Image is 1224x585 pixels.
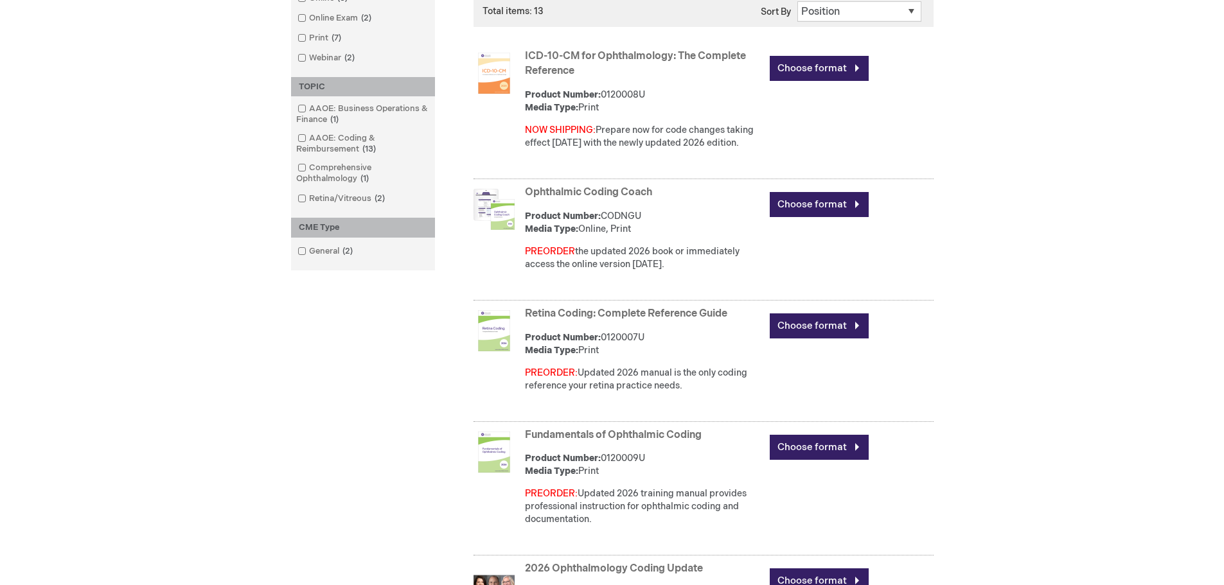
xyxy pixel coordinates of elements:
[328,33,344,43] span: 7
[327,114,342,125] span: 1
[474,53,515,94] img: ICD-10-CM for Ophthalmology: The Complete Reference
[525,487,763,526] p: Updated 2026 training manual provides professional instruction for ophthalmic coding and document...
[291,77,435,97] div: TOPIC
[294,32,346,44] a: Print7
[525,331,763,357] div: 0120007U Print
[294,52,360,64] a: Webinar2
[339,246,356,256] span: 2
[770,313,869,338] a: Choose format
[770,435,869,460] a: Choose format
[525,211,601,222] strong: Product Number:
[358,13,375,23] span: 2
[474,432,515,473] img: Fundamentals of Ophthalmic Coding
[294,193,390,205] a: Retina/Vitreous2
[525,245,763,271] div: the updated 2026 book or immediately access the online version [DATE].
[525,186,652,198] a: Ophthalmic Coding Coach
[525,452,763,478] div: 0120009U Print
[525,332,601,343] strong: Product Number:
[525,429,702,441] a: Fundamentals of Ophthalmic Coding
[525,488,578,499] font: PREORDER:
[525,223,578,234] strong: Media Type:
[525,345,578,356] strong: Media Type:
[294,245,358,258] a: General2
[294,162,432,185] a: Comprehensive Ophthalmology1
[761,6,791,17] label: Sort By
[770,192,869,217] a: Choose format
[525,125,596,135] font: NOW SHIPPING:
[525,89,763,114] div: 0120008U Print
[341,53,358,63] span: 2
[770,56,869,81] a: Choose format
[525,50,746,77] a: ICD-10-CM for Ophthalmology: The Complete Reference
[525,466,578,476] strong: Media Type:
[525,210,763,236] div: CODNGU Online, Print
[474,310,515,351] img: Retina Coding: Complete Reference Guide
[291,218,435,238] div: CME Type
[525,367,763,392] p: Updated 2026 manual is the only coding reference your retina practice needs.
[359,144,379,154] span: 13
[525,453,601,464] strong: Product Number:
[294,12,377,24] a: Online Exam2
[525,367,578,378] font: PREORDER:
[483,6,544,17] span: Total items: 13
[525,124,763,150] div: Prepare now for code changes taking effect [DATE] with the newly updated 2026 edition.
[525,246,575,257] font: PREORDER
[294,103,432,126] a: AAOE: Business Operations & Finance1
[525,308,727,320] a: Retina Coding: Complete Reference Guide
[525,563,703,575] a: 2026 Ophthalmology Coding Update
[294,132,432,155] a: AAOE: Coding & Reimbursement13
[371,193,388,204] span: 2
[474,189,515,230] img: Ophthalmic Coding Coach
[525,89,601,100] strong: Product Number:
[525,102,578,113] strong: Media Type:
[357,173,372,184] span: 1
